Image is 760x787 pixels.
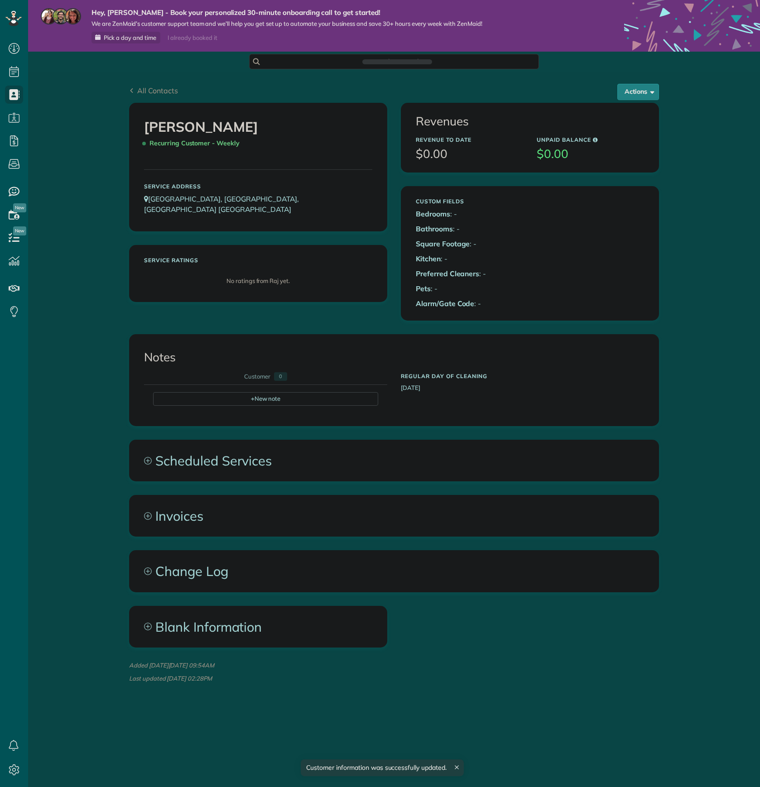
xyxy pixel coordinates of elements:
[129,85,178,96] a: All Contacts
[371,57,423,66] span: Search ZenMaid…
[416,137,523,143] h5: Revenue to Date
[416,148,523,161] h3: $0.00
[416,254,441,263] b: Kitchen
[65,8,81,24] img: michelle-19f622bdf1676172e81f8f8fba1fb50e276960ebfe0243fe18214015130c80e4.jpg
[130,440,659,481] a: Scheduled Services
[144,257,372,263] h5: Service ratings
[416,299,474,308] b: Alarm/Gate Code
[162,32,222,43] div: I already booked it
[130,495,659,536] a: Invoices
[416,284,431,293] b: Pets
[144,351,644,364] h3: Notes
[416,209,523,219] p: : -
[416,224,453,233] b: Bathrooms
[129,675,212,682] em: Last updated [DATE] 02:28PM
[130,551,659,591] a: Change Log
[416,209,450,218] b: Bedrooms
[416,269,479,278] b: Preferred Cleaners
[416,254,523,264] p: : -
[416,298,523,309] p: : -
[416,224,523,234] p: : -
[104,34,156,41] span: Pick a day and time
[244,372,270,381] div: Customer
[144,194,300,214] a: [GEOGRAPHIC_DATA], [GEOGRAPHIC_DATA], [GEOGRAPHIC_DATA] [GEOGRAPHIC_DATA]
[91,32,160,43] a: Pick a day and time
[149,277,368,285] p: No ratings from Raj yet.
[91,20,482,28] span: We are ZenMaid’s customer support team and we’ll help you get set up to automate your business an...
[129,662,214,669] em: Added [DATE][DATE] 09:54AM
[13,226,26,235] span: New
[144,120,372,151] h1: [PERSON_NAME]
[41,8,57,24] img: maria-72a9807cf96188c08ef61303f053569d2e2a8a1cde33d635c8a3ac13582a053d.jpg
[537,137,644,143] h5: Unpaid Balance
[251,394,255,403] span: +
[53,8,69,24] img: jorge-587dff0eeaa6aab1f244e6dc62b8924c3b6ad411094392a53c71c6c4a576187d.jpg
[130,606,387,647] a: Blank Information
[416,115,644,128] h3: Revenues
[537,148,644,161] h3: $0.00
[416,239,523,249] p: : -
[401,373,644,379] h5: Regular day of cleaning
[300,759,463,776] div: Customer information was successfully updated.
[144,183,372,189] h5: Service Address
[153,392,378,406] div: New note
[416,239,470,248] b: Square Footage
[144,135,243,151] span: Recurring Customer - Weekly
[617,84,659,100] button: Actions
[394,369,651,392] div: [DATE]
[91,8,482,17] strong: Hey, [PERSON_NAME] - Book your personalized 30-minute onboarding call to get started!
[137,86,178,95] span: All Contacts
[416,269,523,279] p: : -
[274,372,287,381] div: 0
[416,283,523,294] p: : -
[416,198,523,204] h5: Custom Fields
[13,203,26,212] span: New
